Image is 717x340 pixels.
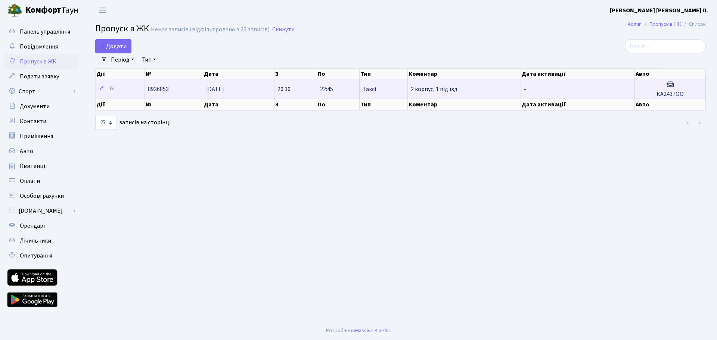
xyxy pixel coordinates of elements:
h5: КА2437ОО [638,91,702,98]
span: Опитування [20,252,52,260]
th: Дата активації [521,69,635,79]
span: Пропуск в ЖК [20,57,56,66]
th: По [317,99,360,110]
select: записів на сторінці [95,116,117,130]
button: Переключити навігацію [93,4,112,16]
label: записів на сторінці [95,116,171,130]
span: Панель управління [20,28,70,36]
nav: breadcrumb [617,16,717,32]
th: Дії [96,69,145,79]
a: Подати заявку [4,69,78,84]
span: Додати [100,42,127,50]
span: 8936853 [148,85,169,93]
span: 20:30 [277,85,291,93]
a: Приміщення [4,129,78,144]
a: Додати [95,39,131,53]
th: Дата [203,99,274,110]
span: 2 корпус, 1 під'їзд [411,85,457,93]
a: Панель управління [4,24,78,39]
span: Авто [20,147,33,155]
a: Admin [628,20,642,28]
th: Коментар [408,69,521,79]
th: Дата активації [521,99,635,110]
a: Спорт [4,84,78,99]
th: Дії [96,99,145,110]
li: Список [681,20,706,28]
th: Авто [635,99,706,110]
th: Тип [360,69,408,79]
span: 22:45 [320,85,333,93]
span: Особові рахунки [20,192,64,200]
span: [DATE] [206,85,224,93]
a: Період [108,53,137,66]
span: Оплати [20,177,40,185]
a: Оплати [4,174,78,188]
b: Комфорт [25,4,61,16]
span: Документи [20,102,50,110]
a: Повідомлення [4,39,78,54]
span: Контакти [20,117,46,125]
span: Орендарі [20,222,45,230]
a: [DOMAIN_NAME] [4,203,78,218]
th: Дата [203,69,274,79]
a: Орендарі [4,218,78,233]
a: Скинути [272,26,295,33]
img: logo.png [7,3,22,18]
a: Лічильники [4,233,78,248]
th: По [317,69,360,79]
span: Лічильники [20,237,51,245]
a: Квитанції [4,159,78,174]
a: Авто [4,144,78,159]
th: Коментар [408,99,521,110]
a: Пропуск в ЖК [649,20,681,28]
th: № [145,99,204,110]
th: З [274,99,317,110]
span: Повідомлення [20,43,58,51]
a: Тип [139,53,159,66]
span: Таун [25,4,78,17]
span: Подати заявку [20,72,59,81]
a: Опитування [4,248,78,263]
th: З [274,69,317,79]
span: Приміщення [20,132,53,140]
span: Таксі [363,86,376,92]
a: Документи [4,99,78,114]
a: Пропуск в ЖК [4,54,78,69]
th: Авто [635,69,706,79]
a: [PERSON_NAME] [PERSON_NAME] П. [610,6,708,15]
span: Пропуск в ЖК [95,22,149,35]
span: Квитанції [20,162,47,170]
input: Пошук... [625,39,706,53]
a: Особові рахунки [4,188,78,203]
div: Немає записів (відфільтровано з 25 записів). [151,26,271,33]
th: Тип [360,99,408,110]
a: Контакти [4,114,78,129]
th: № [145,69,204,79]
span: - [524,85,526,93]
div: Розроблено . [326,327,391,335]
a: Massive Kinetic [355,327,390,334]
